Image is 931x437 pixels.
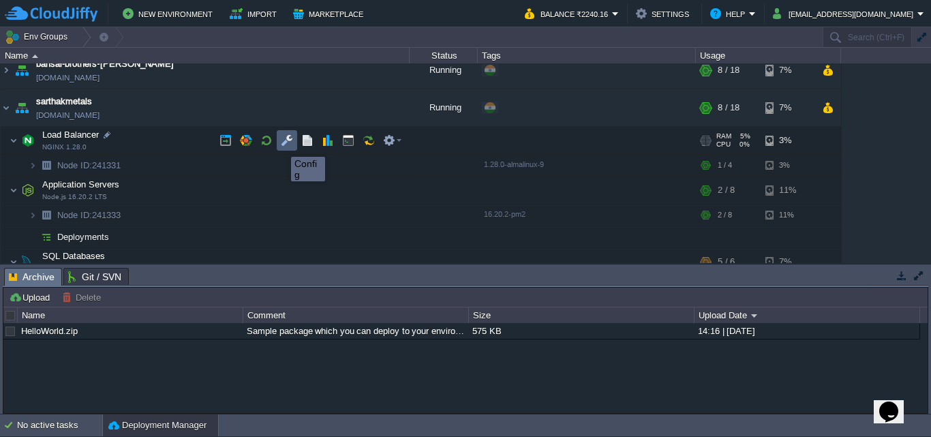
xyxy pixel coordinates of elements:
a: SQL Databases [41,251,107,261]
span: Node ID: [57,160,92,170]
button: Balance ₹2240.16 [525,5,612,22]
span: 241331 [56,160,123,171]
button: Help [710,5,749,22]
img: AMDAwAAAACH5BAEAAAAALAAAAAABAAEAAAICRAEAOw== [37,155,56,176]
a: [DOMAIN_NAME] [36,71,100,85]
div: Name [18,307,243,323]
img: AMDAwAAAACH5BAEAAAAALAAAAAABAAEAAAICRAEAOw== [18,127,37,154]
button: Delete [62,291,105,303]
a: sarthakmetals [36,95,92,108]
a: Application ServersNode.js 16.20.2 LTS [41,179,121,190]
img: CloudJiffy [5,5,97,22]
div: Status [410,48,477,63]
div: 2 / 8 [718,177,735,204]
div: No active tasks [17,415,102,436]
button: Settings [636,5,693,22]
div: 5 / 6 [718,248,735,275]
img: AMDAwAAAACH5BAEAAAAALAAAAAABAAEAAAICRAEAOw== [10,248,18,275]
div: 8 / 18 [718,52,739,89]
a: HelloWorld.zip [21,326,78,336]
span: Node.js 16.20.2 LTS [42,193,107,201]
span: CPU [716,140,731,149]
img: AMDAwAAAACH5BAEAAAAALAAAAAABAAEAAAICRAEAOw== [32,55,38,58]
span: 5% [737,132,750,140]
div: 2 / 8 [718,205,732,226]
a: Deployments [56,231,111,243]
div: Tags [478,48,695,63]
div: 7% [765,89,810,126]
button: Env Groups [5,27,72,46]
img: AMDAwAAAACH5BAEAAAAALAAAAAABAAEAAAICRAEAOw== [12,52,31,89]
img: AMDAwAAAACH5BAEAAAAALAAAAAABAAEAAAICRAEAOw== [29,205,37,226]
span: Git / SVN [68,269,121,285]
div: Usage [697,48,840,63]
span: 16.20.2-pm2 [484,210,525,218]
div: Upload Date [695,307,919,323]
div: 8 / 18 [718,89,739,126]
img: AMDAwAAAACH5BAEAAAAALAAAAAABAAEAAAICRAEAOw== [37,226,56,247]
a: Node ID:241333 [56,209,123,221]
div: 3% [765,127,810,154]
button: [EMAIL_ADDRESS][DOMAIN_NAME] [773,5,917,22]
iframe: chat widget [874,382,917,423]
span: 1.28.0-almalinux-9 [484,160,544,168]
span: Node ID: [57,210,92,220]
div: Running [410,52,478,89]
div: Sample package which you can deploy to your environment. Feel free to delete and upload a package... [243,323,468,339]
img: AMDAwAAAACH5BAEAAAAALAAAAAABAAEAAAICRAEAOw== [1,52,12,89]
div: Config [294,158,322,180]
img: AMDAwAAAACH5BAEAAAAALAAAAAABAAEAAAICRAEAOw== [18,248,37,275]
div: 3% [765,155,810,176]
div: 7% [765,248,810,275]
div: Comment [244,307,468,323]
button: Deployment Manager [108,419,207,432]
div: Size [470,307,694,323]
img: AMDAwAAAACH5BAEAAAAALAAAAAABAAEAAAICRAEAOw== [12,89,31,126]
div: Name [1,48,409,63]
div: 1 / 4 [718,155,732,176]
a: bansal-brothers-[PERSON_NAME] [36,57,174,71]
div: 14:16 | [DATE] [695,323,919,339]
img: AMDAwAAAACH5BAEAAAAALAAAAAABAAEAAAICRAEAOw== [10,177,18,204]
button: Upload [9,291,54,303]
div: 575 KB [469,323,693,339]
span: 241333 [56,209,123,221]
img: AMDAwAAAACH5BAEAAAAALAAAAAABAAEAAAICRAEAOw== [10,127,18,154]
img: AMDAwAAAACH5BAEAAAAALAAAAAABAAEAAAICRAEAOw== [37,205,56,226]
a: [DOMAIN_NAME] [36,108,100,122]
span: Archive [9,269,55,286]
span: SQL Databases [41,250,107,262]
button: Marketplace [293,5,367,22]
div: 11% [765,205,810,226]
a: Load BalancerNGINX 1.28.0 [41,130,101,140]
div: Running [410,89,478,126]
span: Load Balancer [41,129,101,140]
a: Node ID:241331 [56,160,123,171]
img: AMDAwAAAACH5BAEAAAAALAAAAAABAAEAAAICRAEAOw== [18,177,37,204]
div: 11% [765,177,810,204]
img: AMDAwAAAACH5BAEAAAAALAAAAAABAAEAAAICRAEAOw== [29,226,37,247]
span: Application Servers [41,179,121,190]
span: 0% [736,140,750,149]
button: Import [230,5,281,22]
span: NGINX 1.28.0 [42,143,87,151]
button: New Environment [123,5,217,22]
span: RAM [716,132,731,140]
img: AMDAwAAAACH5BAEAAAAALAAAAAABAAEAAAICRAEAOw== [1,89,12,126]
div: 7% [765,52,810,89]
img: AMDAwAAAACH5BAEAAAAALAAAAAABAAEAAAICRAEAOw== [29,155,37,176]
